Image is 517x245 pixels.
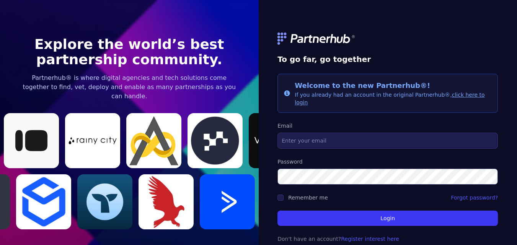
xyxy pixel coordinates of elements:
[288,195,328,201] label: Remember me
[19,73,240,101] p: Partnerhub® is where digital agencies and tech solutions come together to find, vet, deploy and e...
[277,54,498,65] h1: To go far, go together
[341,236,399,242] a: Register interest here
[277,32,356,45] img: logo
[277,133,498,149] input: Enter your email
[19,37,240,67] h1: Explore the world’s best partnership community.
[277,122,498,130] label: Email
[277,158,498,165] label: Password
[295,81,430,89] span: Welcome to the new Partnerhub®!
[277,211,498,226] button: Login
[295,80,491,106] div: If you already had an account in the original Partnerhub®,
[277,235,498,243] p: Don't have an account?
[451,194,498,201] a: Forgot password?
